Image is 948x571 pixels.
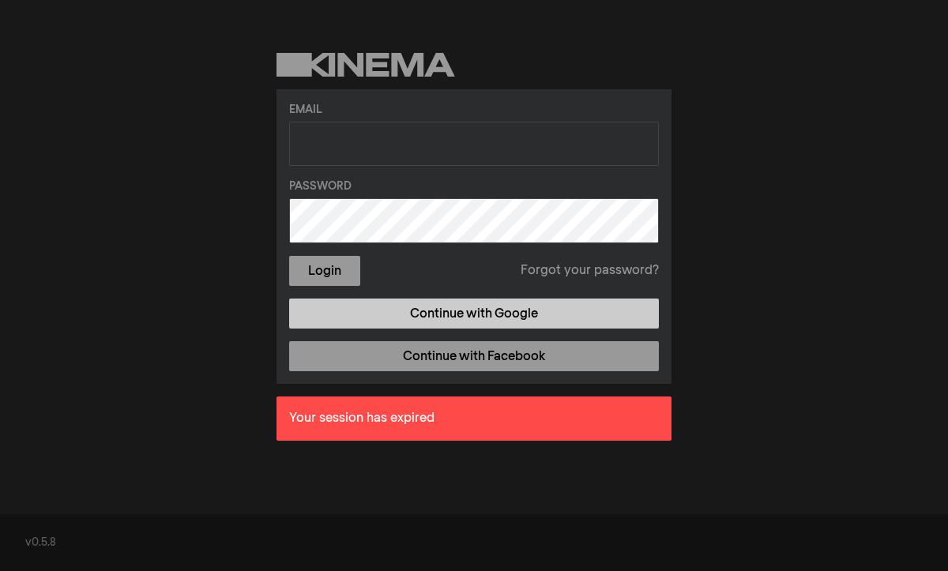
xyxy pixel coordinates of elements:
button: Login [289,256,360,286]
a: Continue with Google [289,299,659,329]
div: v0.5.8 [25,535,923,551]
a: Continue with Facebook [289,341,659,371]
a: Forgot your password? [521,261,659,280]
div: Your session has expired [276,396,671,441]
label: Password [289,178,659,195]
label: Email [289,102,659,118]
